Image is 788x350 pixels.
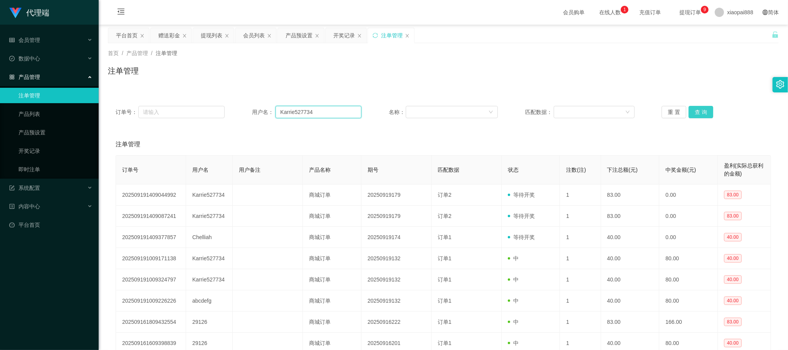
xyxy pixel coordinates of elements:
[108,50,119,56] span: 首页
[659,184,718,206] td: 0.00
[560,290,601,311] td: 1
[116,206,186,227] td: 202509191409087241
[560,227,601,248] td: 1
[303,184,361,206] td: 商城订单
[560,184,601,206] td: 1
[303,248,361,269] td: 商城订单
[361,184,432,206] td: 20250919179
[303,311,361,333] td: 商城订单
[276,106,361,118] input: 请输入
[373,33,378,38] i: 图标: sync
[662,106,686,118] button: 重 置
[724,296,742,305] span: 40.00
[9,56,15,61] i: 图标: check-circle-o
[315,33,319,38] i: 图标: close
[601,269,660,290] td: 40.00
[333,28,355,43] div: 开奖记录
[508,276,519,283] span: 中
[623,6,626,13] p: 1
[508,298,519,304] span: 中
[151,50,153,56] span: /
[508,340,519,346] span: 中
[9,37,15,43] i: 图标: table
[361,248,432,269] td: 20250919132
[108,0,134,25] i: 图标: menu-fold
[116,28,138,43] div: 平台首页
[361,269,432,290] td: 20250919132
[389,108,406,116] span: 名称：
[601,184,660,206] td: 83.00
[156,50,177,56] span: 注单管理
[18,88,92,103] a: 注单管理
[9,185,40,191] span: 系统配置
[116,311,186,333] td: 202509161809432554
[724,318,742,326] span: 83.00
[659,248,718,269] td: 80.00
[724,275,742,284] span: 40.00
[601,311,660,333] td: 83.00
[659,227,718,248] td: 0.00
[252,108,276,116] span: 用户名：
[560,269,601,290] td: 1
[140,33,144,38] i: 图标: close
[18,162,92,177] a: 即时注单
[108,65,139,77] h1: 注单管理
[182,33,187,38] i: 图标: close
[303,206,361,227] td: 商城订单
[704,6,706,13] p: 9
[9,37,40,43] span: 会员管理
[659,269,718,290] td: 80.00
[724,339,742,347] span: 40.00
[186,184,233,206] td: Karrie527734
[192,167,208,173] span: 用户名
[438,298,452,304] span: 订单1
[601,206,660,227] td: 83.00
[303,269,361,290] td: 商城订单
[186,290,233,311] td: abcdefg
[508,234,535,240] span: 等待开奖
[601,290,660,311] td: 40.00
[201,28,222,43] div: 提现列表
[116,290,186,311] td: 202509191009226226
[601,248,660,269] td: 40.00
[508,255,519,261] span: 中
[18,143,92,159] a: 开奖记录
[689,106,713,118] button: 查 询
[368,167,378,173] span: 期号
[438,340,452,346] span: 订单1
[361,206,432,227] td: 20250919179
[566,167,586,173] span: 注数(注)
[309,167,331,173] span: 产品名称
[186,227,233,248] td: Chelliah
[116,269,186,290] td: 202509191009324797
[438,192,452,198] span: 订单2
[361,227,432,248] td: 20250919174
[438,213,452,219] span: 订单2
[9,204,15,209] i: 图标: profile
[116,248,186,269] td: 202509191009171138
[18,106,92,122] a: 产品列表
[9,185,15,191] i: 图标: form
[508,192,535,198] span: 等待开奖
[724,233,742,241] span: 40.00
[126,50,148,56] span: 产品管理
[508,213,535,219] span: 等待开奖
[560,206,601,227] td: 1
[489,110,493,115] i: 图标: down
[225,33,229,38] i: 图标: close
[438,319,452,325] span: 订单1
[243,28,265,43] div: 会员列表
[116,184,186,206] td: 202509191409044992
[621,6,628,13] sup: 1
[508,167,519,173] span: 状态
[525,108,554,116] span: 匹配数据：
[724,212,742,220] span: 83.00
[9,9,49,15] a: 代理端
[361,311,432,333] td: 20250916222
[635,10,665,15] span: 充值订单
[9,55,40,62] span: 数据中心
[776,80,785,89] i: 图标: setting
[303,290,361,311] td: 商城订单
[186,248,233,269] td: Karrie527734
[675,10,705,15] span: 提现订单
